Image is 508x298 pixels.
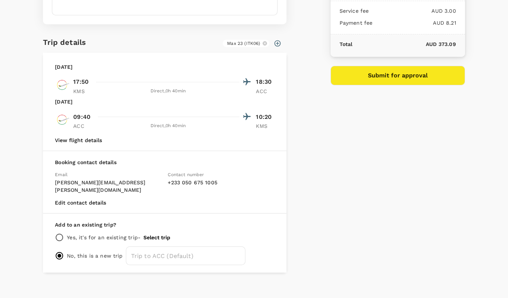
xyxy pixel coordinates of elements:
[73,122,92,130] p: ACC
[55,112,70,127] img: AW
[67,252,123,259] p: No, this is a new trip
[372,19,456,27] p: AUD 8.21
[352,40,456,48] p: AUD 373.09
[73,77,89,86] p: 17:50
[126,246,245,265] input: Trip to ACC (Default)
[340,19,373,27] p: Payment fee
[55,137,102,143] button: View flight details
[55,200,106,206] button: Edit contact details
[223,40,269,47] div: Max 23 (ITK06)
[256,87,275,95] p: ACC
[369,7,456,15] p: AUD 3.00
[96,122,239,130] div: Direct , 0h 40min
[55,77,70,92] img: AW
[340,7,369,15] p: Service fee
[96,87,239,95] div: Direct , 0h 40min
[55,63,72,71] p: [DATE]
[256,113,275,122] p: 10:20
[55,221,275,228] p: Add to an existing trip?
[168,172,204,177] span: Contact number
[55,179,162,194] p: [PERSON_NAME][EMAIL_ADDRESS][PERSON_NAME][DOMAIN_NAME]
[73,87,92,95] p: KMS
[256,77,275,86] p: 18:30
[55,159,275,166] p: Booking contact details
[331,66,465,85] button: Submit for approval
[340,40,353,48] p: Total
[256,122,275,130] p: KMS
[55,98,72,105] p: [DATE]
[223,40,264,47] span: Max 23 (ITK06)
[143,234,170,240] button: Select trip
[73,113,90,122] p: 09:40
[67,234,140,241] p: Yes, it's for an existing trip -
[43,36,86,48] h6: Trip details
[168,179,275,186] p: + 233 050 675 1005
[55,172,68,177] span: Email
